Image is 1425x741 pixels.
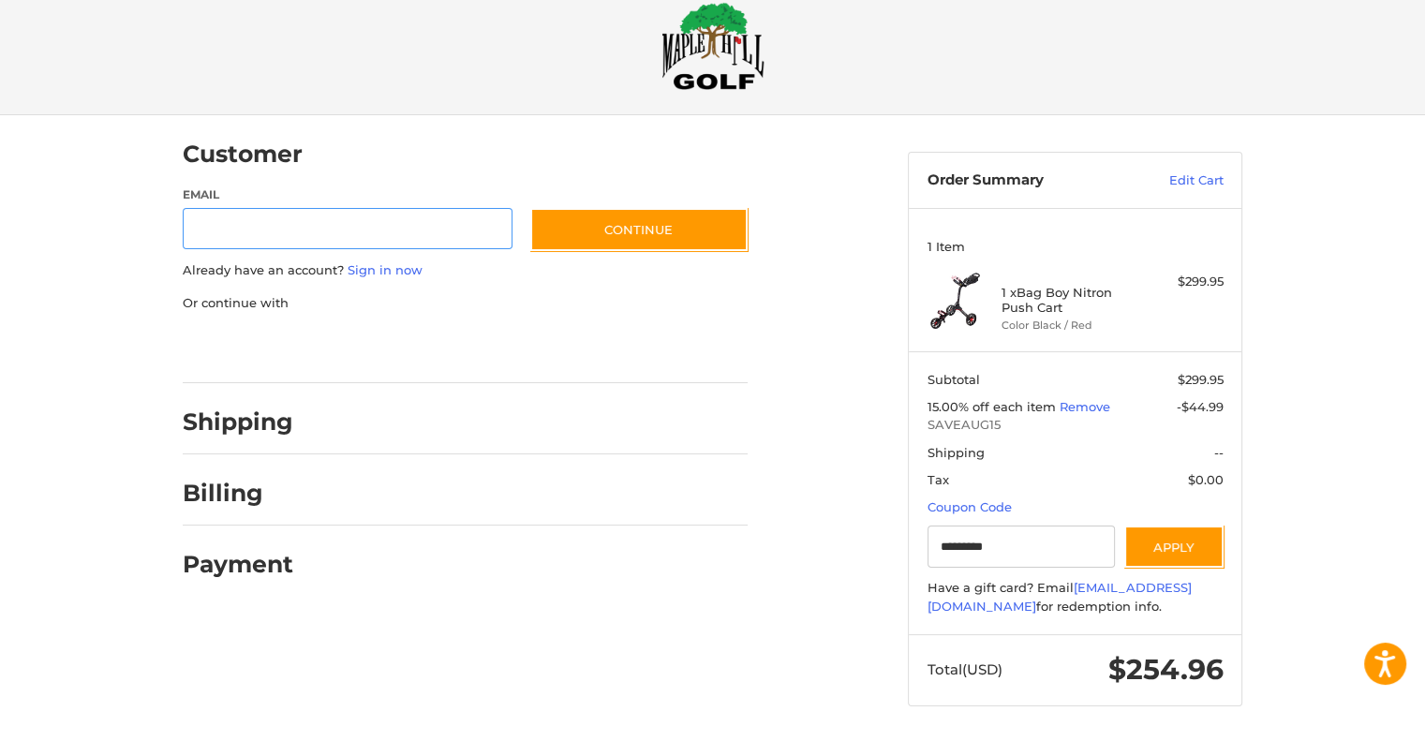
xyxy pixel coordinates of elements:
[1214,445,1224,460] span: --
[928,660,1002,678] span: Total (USD)
[177,331,318,364] iframe: PayPal-paypal
[183,550,293,579] h2: Payment
[183,186,512,203] label: Email
[928,580,1192,614] a: [EMAIL_ADDRESS][DOMAIN_NAME]
[661,2,764,90] img: Maple Hill Golf
[928,239,1224,254] h3: 1 Item
[183,408,293,437] h2: Shipping
[495,331,635,364] iframe: PayPal-venmo
[928,445,985,460] span: Shipping
[348,262,423,277] a: Sign in now
[335,331,476,364] iframe: PayPal-paylater
[1002,285,1145,316] h4: 1 x Bag Boy Nitron Push Cart
[1124,526,1224,568] button: Apply
[1270,690,1425,741] iframe: Google Customer Reviews
[928,416,1224,435] span: SAVEAUG15
[530,208,748,251] button: Continue
[1188,472,1224,487] span: $0.00
[928,372,980,387] span: Subtotal
[1060,399,1110,414] a: Remove
[1178,372,1224,387] span: $299.95
[183,479,292,508] h2: Billing
[928,399,1060,414] span: 15.00% off each item
[1002,318,1145,333] li: Color Black / Red
[1108,652,1224,687] span: $254.96
[183,294,748,313] p: Or continue with
[928,171,1129,190] h3: Order Summary
[1150,273,1224,291] div: $299.95
[928,526,1116,568] input: Gift Certificate or Coupon Code
[183,261,748,280] p: Already have an account?
[183,140,303,169] h2: Customer
[1177,399,1224,414] span: -$44.99
[928,499,1012,514] a: Coupon Code
[928,472,949,487] span: Tax
[1129,171,1224,190] a: Edit Cart
[928,579,1224,615] div: Have a gift card? Email for redemption info.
